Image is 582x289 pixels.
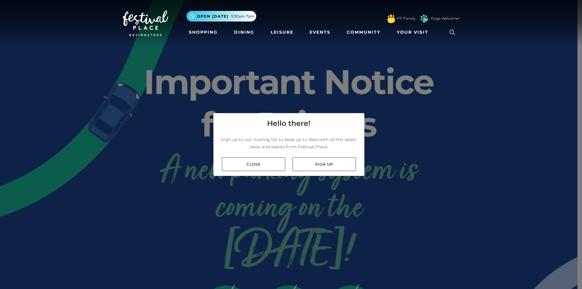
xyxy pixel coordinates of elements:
[218,136,360,150] p: Sign up to our mailing list to keep up to date with all the latest news and events from Festival ...
[293,157,356,171] a: Sign up
[197,14,229,19] span: Open [DATE]
[123,11,168,36] img: Festival Place Logo
[344,27,383,38] a: Community
[267,118,310,129] h4: Hello there!
[231,14,255,19] span: 9.30am-7pm
[268,27,296,38] a: Leisure
[431,16,459,21] a: Dogs Welcome!
[307,27,333,38] a: Events
[397,29,428,35] span: Your Visit
[397,16,415,21] a: FP Family
[186,27,220,38] a: Shopping
[222,157,285,171] a: Close
[186,11,256,22] button: Open [DATE] 9.30am-7pm
[232,27,257,38] a: Dining
[394,27,434,38] a: Your Visit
